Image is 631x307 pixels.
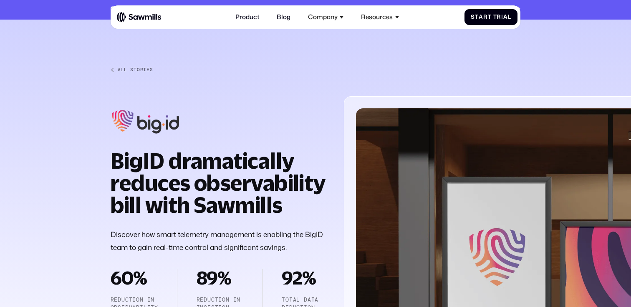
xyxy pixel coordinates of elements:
[303,9,348,26] div: Company
[230,9,264,26] a: Product
[197,269,244,287] h2: 89%
[493,14,497,20] span: T
[111,228,329,253] p: Discover how smart telemetry management is enabling the BigID team to gain real-time control and ...
[272,9,295,26] a: Blog
[497,14,501,20] span: r
[464,9,517,25] a: StartTrial
[118,67,153,73] div: All Stories
[508,14,511,20] span: l
[356,9,404,26] div: Resources
[361,13,393,21] div: Resources
[111,148,326,218] strong: BigID dramatically reduces observability bill with Sawmills
[501,14,503,20] span: i
[111,269,158,287] h2: 60%
[475,14,479,20] span: t
[503,14,508,20] span: a
[111,67,521,73] a: All Stories
[483,14,488,20] span: r
[308,13,338,21] div: Company
[479,14,483,20] span: a
[471,14,475,20] span: S
[282,269,329,287] h2: 92%
[488,14,492,20] span: t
